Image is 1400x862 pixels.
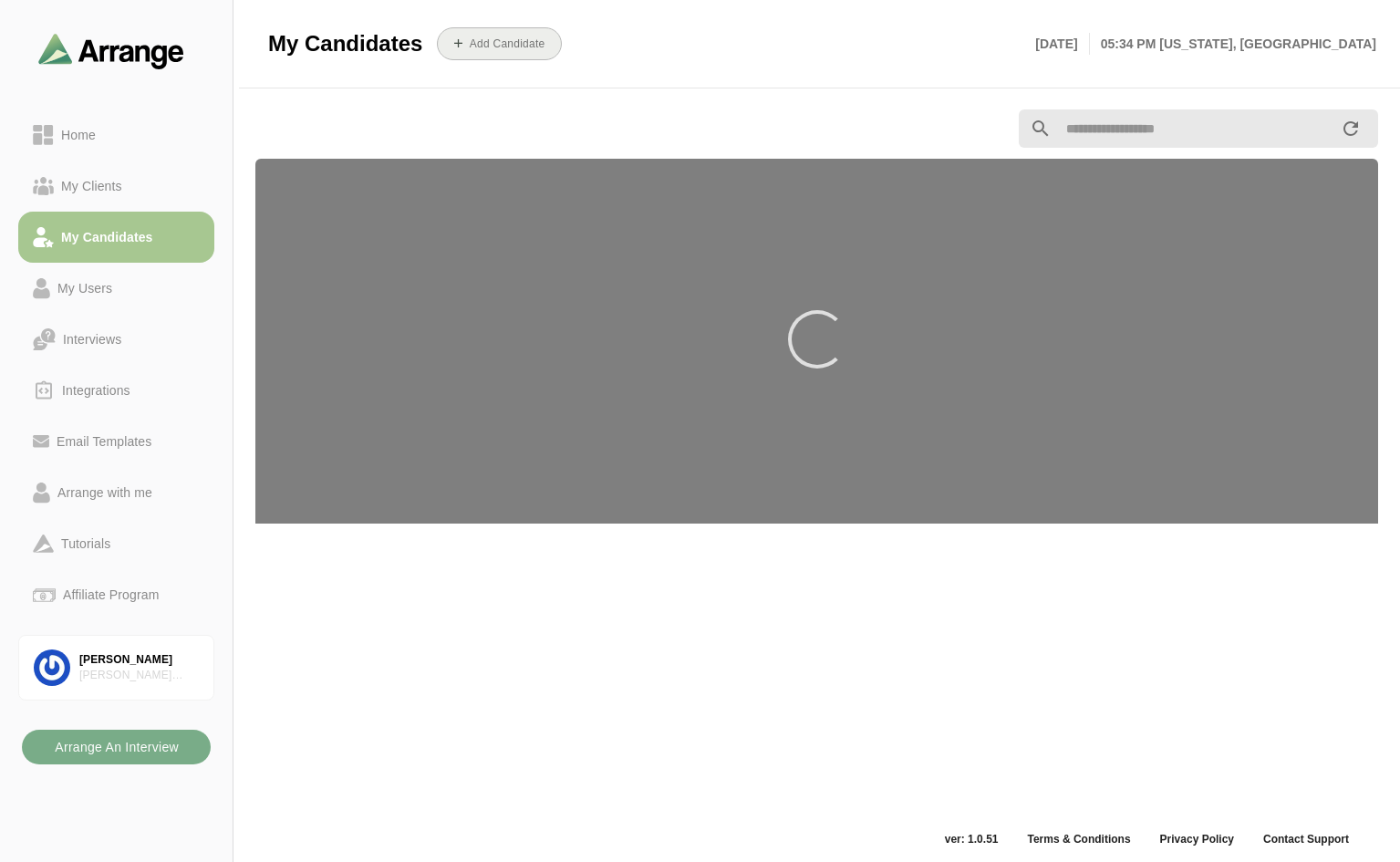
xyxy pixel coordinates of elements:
[79,652,199,668] div: [PERSON_NAME]
[1249,832,1364,846] a: Contact Support
[268,30,422,57] span: My Candidates
[22,730,211,764] button: Arrange An Interview
[56,328,129,350] div: Interviews
[930,832,1013,846] span: ver: 1.0.51
[50,277,119,299] div: My Users
[437,27,562,60] button: Add Candidate
[54,226,161,248] div: My Candidates
[469,37,545,50] b: Add Candidate
[55,379,138,401] div: Integrations
[50,482,160,504] div: Arrange with me
[1090,33,1376,55] p: 05:34 PM [US_STATE], [GEOGRAPHIC_DATA]
[54,533,118,555] div: Tutorials
[18,416,214,467] a: Email Templates
[18,518,214,569] a: Tutorials
[38,33,184,68] img: arrangeai-name-small-logo.4d2b8aee.svg
[1012,832,1145,846] a: Terms & Conditions
[1035,33,1089,55] p: [DATE]
[18,314,214,365] a: Interviews
[18,365,214,416] a: Integrations
[79,668,199,683] div: [PERSON_NAME] Associates
[18,635,214,701] a: [PERSON_NAME][PERSON_NAME] Associates
[1340,118,1362,140] i: appended action
[18,109,214,161] a: Home
[18,161,214,212] a: My Clients
[49,431,159,452] div: Email Templates
[54,124,103,146] div: Home
[18,467,214,518] a: Arrange with me
[54,175,130,197] div: My Clients
[18,569,214,620] a: Affiliate Program
[18,212,214,263] a: My Candidates
[54,730,179,764] b: Arrange An Interview
[18,263,214,314] a: My Users
[56,584,166,606] div: Affiliate Program
[1146,832,1249,846] a: Privacy Policy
